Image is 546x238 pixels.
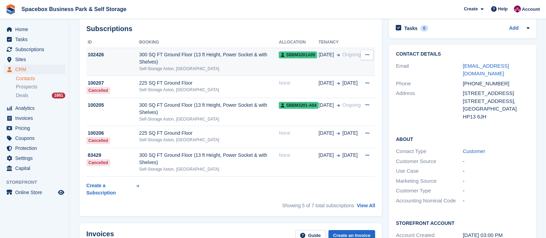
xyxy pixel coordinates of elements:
div: - [463,158,530,165]
div: 1861 [52,93,65,98]
h2: Tasks [404,25,418,31]
span: Settings [15,153,57,163]
span: SBBM3201-A04 [279,102,318,109]
div: Create a Subscription [86,182,135,197]
a: menu [3,25,65,34]
div: Customer Source [396,158,463,165]
div: - [463,167,530,175]
a: Spacebox Business Park & Self Storage [19,3,129,15]
div: 100205 [86,102,139,109]
div: Customer Type [396,187,463,195]
h2: Subscriptions [86,25,375,33]
div: None [279,130,318,137]
a: menu [3,65,65,74]
div: Phone [396,80,463,88]
div: Cancelled [86,137,110,144]
th: Tenancy [318,37,361,48]
div: [PHONE_NUMBER] [463,80,530,88]
span: [DATE] [318,102,334,109]
a: Deals 1861 [16,92,65,99]
div: 300 SQ FT Ground Floor (13 ft Height, Power Socket & with Shelves) [139,152,279,166]
span: Subscriptions [15,45,57,54]
a: menu [3,103,65,113]
div: [STREET_ADDRESS] [463,89,530,97]
span: [DATE] [342,79,357,87]
a: menu [3,55,65,64]
a: menu [3,113,65,123]
div: Email [396,62,463,78]
div: Address [396,89,463,121]
div: 102426 [86,51,139,58]
a: menu [3,123,65,133]
div: 225 SQ FT Ground Floor [139,130,279,137]
th: Allocation [279,37,318,48]
span: Invoices [15,113,57,123]
div: 100207 [86,79,139,87]
div: 0 [420,25,428,31]
a: menu [3,163,65,173]
span: Analytics [15,103,57,113]
div: Self-Storage Aston, [GEOGRAPHIC_DATA] [139,116,279,122]
div: 300 SQ FT Ground Floor (13 ft Height, Power Socket & with Shelves) [139,102,279,116]
span: [DATE] [342,152,357,159]
div: HP13 6JH [463,113,530,121]
span: Storefront [6,179,69,186]
img: Avishka Chauhan [514,6,521,12]
span: Help [498,6,508,12]
h2: Storefront Account [396,219,529,226]
span: [DATE] [342,130,357,137]
a: Customer [463,148,485,154]
th: Booking [139,37,279,48]
a: menu [3,188,65,197]
span: [DATE] [318,130,334,137]
div: None [279,152,318,159]
a: View All [357,203,375,208]
a: menu [3,133,65,143]
div: - [463,187,530,195]
div: Cancelled [86,87,110,94]
div: - [463,177,530,185]
a: Create a Subscription [86,179,139,199]
div: Self-Storage Aston, [GEOGRAPHIC_DATA] [139,166,279,172]
a: menu [3,153,65,163]
span: CRM [15,65,57,74]
div: None [279,79,318,87]
span: Pricing [15,123,57,133]
span: Coupons [15,133,57,143]
a: [EMAIL_ADDRESS][DOMAIN_NAME] [463,63,509,77]
a: Prospects [16,83,65,91]
div: Self-Storage Aston, [GEOGRAPHIC_DATA] [139,66,279,72]
span: SBBM3201A05 [279,51,317,58]
span: Deals [16,92,28,99]
div: [GEOGRAPHIC_DATA] [463,105,530,113]
a: Preview store [57,188,65,197]
span: Protection [15,143,57,153]
span: Create [464,6,478,12]
span: Online Store [15,188,57,197]
span: Ongoing [342,52,361,57]
a: Add [509,25,518,32]
span: [DATE] [318,152,334,159]
span: [DATE] [318,79,334,87]
div: Cancelled [86,159,110,166]
div: [STREET_ADDRESS], [463,97,530,105]
div: 300 SQ FT Ground Floor (13 ft Height, Power Socket & with Shelves) [139,51,279,66]
div: Use Case [396,167,463,175]
span: Prospects [16,84,37,90]
div: 225 SQ FT Ground Floor [139,79,279,87]
div: Accounting Nominal Code [396,197,463,205]
th: ID [86,37,139,48]
h2: Contact Details [396,51,529,57]
h2: About [396,135,529,142]
div: Self-Storage Aston, [GEOGRAPHIC_DATA] [139,87,279,93]
div: 83429 [86,152,139,159]
span: Capital [15,163,57,173]
a: menu [3,45,65,54]
div: Marketing Source [396,177,463,185]
span: Home [15,25,57,34]
div: Contact Type [396,147,463,155]
img: stora-icon-8386f47178a22dfd0bd8f6a31ec36ba5ce8667c1dd55bd0f319d3a0aa187defe.svg [6,4,16,15]
span: Showing 5 of 7 total subscriptions [282,203,354,208]
span: Sites [15,55,57,64]
a: menu [3,143,65,153]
